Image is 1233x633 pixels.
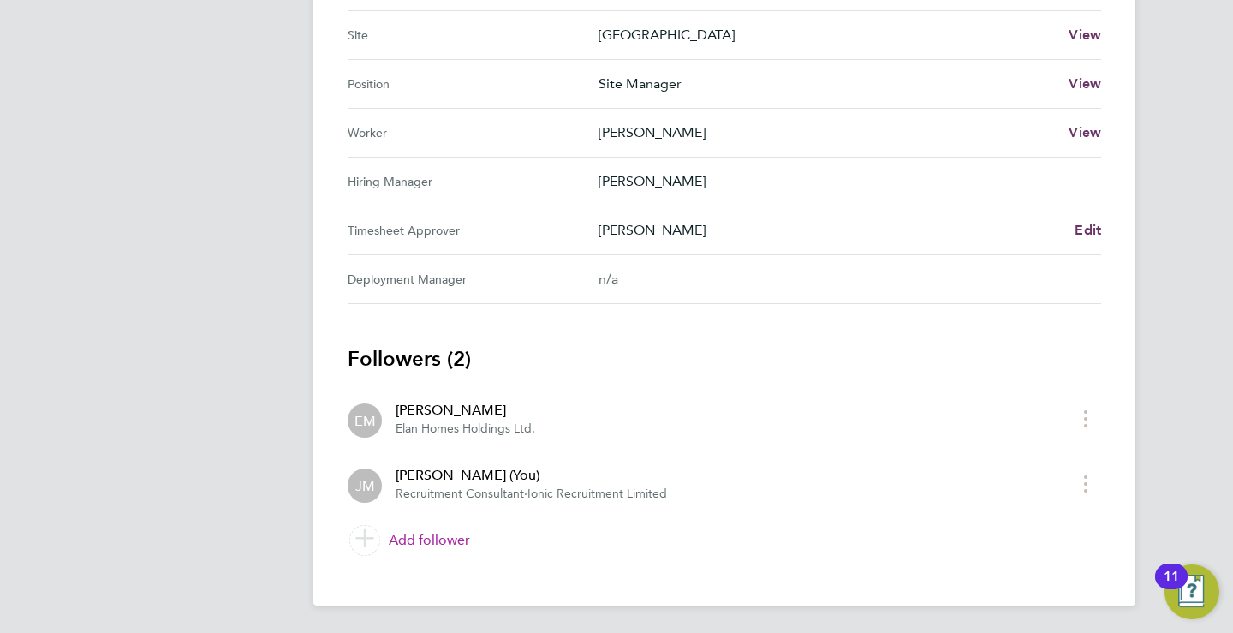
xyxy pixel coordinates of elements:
[599,74,1055,94] p: Site Manager
[1069,124,1101,140] span: View
[396,487,524,501] span: Recruitment Consultant
[396,400,535,421] div: [PERSON_NAME]
[348,345,1101,373] h3: Followers (2)
[348,171,599,192] div: Hiring Manager
[354,411,376,430] span: EM
[348,25,599,45] div: Site
[1069,25,1101,45] a: View
[1069,74,1101,94] a: View
[524,487,527,501] span: ·
[348,122,599,143] div: Worker
[527,487,667,501] span: Ionic Recruitment Limited
[1070,470,1101,497] button: timesheet menu
[599,269,1074,290] div: n/a
[1070,405,1101,432] button: timesheet menu
[1069,122,1101,143] a: View
[348,469,382,503] div: Jade Moore (You)
[348,403,382,438] div: Elliot Murphy
[599,122,1055,143] p: [PERSON_NAME]
[1075,220,1101,241] a: Edit
[599,25,1055,45] p: [GEOGRAPHIC_DATA]
[396,465,667,486] div: [PERSON_NAME] (You)
[1069,27,1101,43] span: View
[1069,75,1101,92] span: View
[396,421,535,436] span: Elan Homes Holdings Ltd.
[1164,576,1179,599] div: 11
[599,220,1061,241] p: [PERSON_NAME]
[348,269,599,290] div: Deployment Manager
[348,220,599,241] div: Timesheet Approver
[348,517,1101,564] a: Add follower
[599,171,1087,192] p: [PERSON_NAME]
[1164,564,1219,619] button: Open Resource Center, 11 new notifications
[355,476,375,495] span: JM
[348,74,599,94] div: Position
[1075,222,1101,238] span: Edit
